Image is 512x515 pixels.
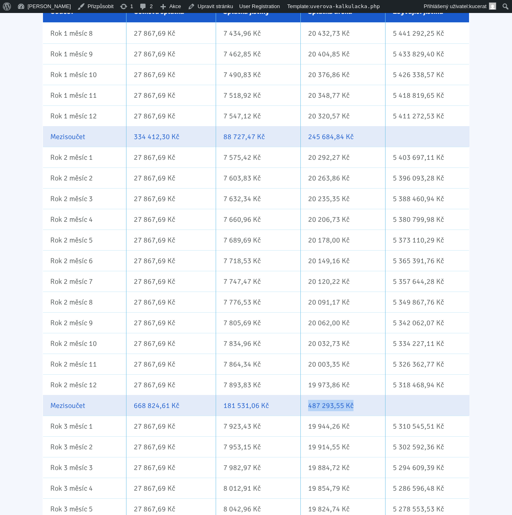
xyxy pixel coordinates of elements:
[43,105,126,126] td: Rok 1 měsíc 12
[469,3,486,9] span: kucerat
[385,436,469,457] td: 5 302 592,36 Kč
[216,23,301,43] td: 7 434,96 Kč
[43,230,126,250] td: Rok 2 měsíc 5
[385,271,469,292] td: 5 357 644,28 Kč
[126,43,216,64] td: 27 867,69 Kč
[310,3,380,9] span: uverova-kalkulacka.php
[126,147,216,167] td: 27 867,69 Kč
[385,374,469,395] td: 5 318 468,94 Kč
[301,64,386,85] td: 20 376,86 Kč
[301,395,386,416] td: 487 293,55 Kč
[126,126,216,147] td: 334 412,30 Kč
[43,292,126,312] td: Rok 2 měsíc 8
[301,333,386,354] td: 20 032,73 Kč
[216,292,301,312] td: 7 776,53 Kč
[126,416,216,436] td: 27 867,69 Kč
[43,395,126,416] td: Mezisoučet
[385,478,469,498] td: 5 286 596,48 Kč
[385,292,469,312] td: 5 349 867,76 Kč
[385,250,469,271] td: 5 365 391,76 Kč
[126,478,216,498] td: 27 867,69 Kč
[43,167,126,188] td: Rok 2 měsíc 2
[216,436,301,457] td: 7 953,15 Kč
[301,292,386,312] td: 20 091,17 Kč
[385,457,469,478] td: 5 294 609,39 Kč
[301,457,386,478] td: 19 884,72 Kč
[301,436,386,457] td: 19 914,55 Kč
[216,457,301,478] td: 7 982,97 Kč
[216,478,301,498] td: 8 012,91 Kč
[126,188,216,209] td: 27 867,69 Kč
[43,416,126,436] td: Rok 3 měsíc 1
[301,105,386,126] td: 20 320,57 Kč
[126,85,216,105] td: 27 867,69 Kč
[385,147,469,167] td: 5 403 697,11 Kč
[385,23,469,43] td: 5 441 292,25 Kč
[126,64,216,85] td: 27 867,69 Kč
[43,147,126,167] td: Rok 2 měsíc 1
[126,312,216,333] td: 27 867,69 Kč
[301,312,386,333] td: 20 062,00 Kč
[43,478,126,498] td: Rok 3 měsíc 4
[216,395,301,416] td: 181 531,06 Kč
[43,209,126,230] td: Rok 2 měsíc 4
[126,230,216,250] td: 27 867,69 Kč
[216,167,301,188] td: 7 603,83 Kč
[43,85,126,105] td: Rok 1 měsíc 11
[126,354,216,374] td: 27 867,69 Kč
[43,436,126,457] td: Rok 3 měsíc 2
[43,333,126,354] td: Rok 2 měsíc 10
[216,312,301,333] td: 7 805,69 Kč
[43,126,126,147] td: Mezisoučet
[216,209,301,230] td: 7 660,96 Kč
[385,230,469,250] td: 5 373 110,29 Kč
[301,271,386,292] td: 20 120,22 Kč
[301,167,386,188] td: 20 263,86 Kč
[216,126,301,147] td: 88 727,47 Kč
[216,85,301,105] td: 7 518,92 Kč
[216,333,301,354] td: 7 834,96 Kč
[43,271,126,292] td: Rok 2 měsíc 7
[126,105,216,126] td: 27 867,69 Kč
[43,188,126,209] td: Rok 2 měsíc 3
[301,43,386,64] td: 20 404,85 Kč
[43,250,126,271] td: Rok 2 měsíc 6
[126,374,216,395] td: 27 867,69 Kč
[385,416,469,436] td: 5 310 545,51 Kč
[385,105,469,126] td: 5 411 272,53 Kč
[126,250,216,271] td: 27 867,69 Kč
[126,23,216,43] td: 27 867,69 Kč
[43,43,126,64] td: Rok 1 měsíc 9
[216,147,301,167] td: 7 575,42 Kč
[216,354,301,374] td: 7 864,34 Kč
[385,85,469,105] td: 5 418 819,65 Kč
[301,126,386,147] td: 245 684,84 Kč
[43,374,126,395] td: Rok 2 měsíc 12
[385,333,469,354] td: 5 334 227,11 Kč
[43,457,126,478] td: Rok 3 měsíc 3
[126,167,216,188] td: 27 867,69 Kč
[385,312,469,333] td: 5 342 062,07 Kč
[126,395,216,416] td: 668 824,61 Kč
[216,271,301,292] td: 7 747,47 Kč
[126,209,216,230] td: 27 867,69 Kč
[126,457,216,478] td: 27 867,69 Kč
[301,147,386,167] td: 20 292,27 Kč
[216,43,301,64] td: 7 462,85 Kč
[385,188,469,209] td: 5 388 460,94 Kč
[126,436,216,457] td: 27 867,69 Kč
[216,374,301,395] td: 7 893,83 Kč
[216,416,301,436] td: 7 923,43 Kč
[301,23,386,43] td: 20 432,73 Kč
[216,64,301,85] td: 7 490,83 Kč
[385,209,469,230] td: 5 380 799,98 Kč
[126,292,216,312] td: 27 867,69 Kč
[301,85,386,105] td: 20 348,77 Kč
[301,374,386,395] td: 19 973,86 Kč
[216,105,301,126] td: 7 547,12 Kč
[385,354,469,374] td: 5 326 362,77 Kč
[301,250,386,271] td: 20 149,16 Kč
[126,271,216,292] td: 27 867,69 Kč
[301,209,386,230] td: 20 206,73 Kč
[43,312,126,333] td: Rok 2 měsíc 9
